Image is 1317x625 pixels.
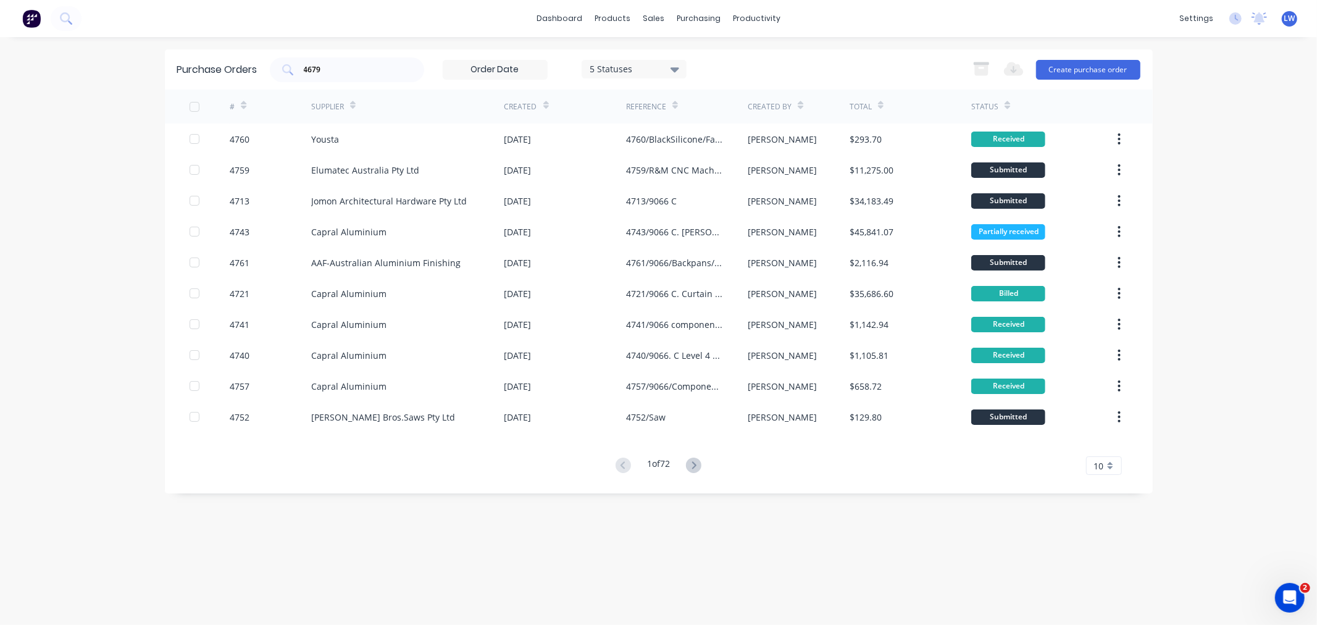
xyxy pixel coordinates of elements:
[230,411,249,424] div: 4752
[504,101,537,112] div: Created
[748,380,817,393] div: [PERSON_NAME]
[230,225,249,238] div: 4743
[748,318,817,331] div: [PERSON_NAME]
[850,380,882,393] div: $658.72
[971,132,1045,147] div: Received
[504,133,532,146] div: [DATE]
[971,224,1045,240] div: Partially received
[647,457,670,475] div: 1 of 72
[311,287,387,300] div: Capral Aluminium
[504,195,532,208] div: [DATE]
[22,9,41,28] img: Factory
[626,256,723,269] div: 4761/9066/Backpans/Curtain wall
[850,133,882,146] div: $293.70
[626,287,723,300] div: 4721/9066 C. Curtain Wall
[230,256,249,269] div: 4761
[850,101,872,112] div: Total
[230,164,249,177] div: 4759
[850,225,893,238] div: $45,841.07
[971,379,1045,394] div: Received
[748,225,817,238] div: [PERSON_NAME]
[626,349,723,362] div: 4740/9066. C Level 4 Material
[1284,13,1295,24] span: LW
[971,193,1045,209] div: Submitted
[311,195,467,208] div: Jomon Architectural Hardware Pty Ltd
[504,256,532,269] div: [DATE]
[303,64,405,76] input: Search purchase orders...
[504,318,532,331] div: [DATE]
[230,380,249,393] div: 4757
[230,287,249,300] div: 4721
[504,287,532,300] div: [DATE]
[748,349,817,362] div: [PERSON_NAME]
[748,256,817,269] div: [PERSON_NAME]
[971,348,1045,363] div: Received
[1300,583,1310,593] span: 2
[971,255,1045,271] div: Submitted
[230,195,249,208] div: 4713
[504,225,532,238] div: [DATE]
[626,411,666,424] div: 4752/Saw
[850,195,893,208] div: $34,183.49
[1036,60,1140,80] button: Create purchase order
[748,411,817,424] div: [PERSON_NAME]
[971,317,1045,332] div: Received
[626,164,723,177] div: 4759/R&M CNC Machine
[748,287,817,300] div: [PERSON_NAME]
[626,195,677,208] div: 4713/9066 C
[504,380,532,393] div: [DATE]
[1173,9,1219,28] div: settings
[311,256,461,269] div: AAF-Australian Aluminium Finishing
[626,133,723,146] div: 4760/BlackSilicone/Factory
[637,9,671,28] div: sales
[311,349,387,362] div: Capral Aluminium
[311,411,455,424] div: [PERSON_NAME] Bros.Saws Pty Ltd
[748,195,817,208] div: [PERSON_NAME]
[311,318,387,331] div: Capral Aluminium
[626,225,723,238] div: 4743/9066 C. [PERSON_NAME] Internal Material in [GEOGRAPHIC_DATA]
[626,380,723,393] div: 4757/9066/Components/rubbers
[230,101,235,112] div: #
[626,318,723,331] div: 4741/9066 components + Extrusions
[504,349,532,362] div: [DATE]
[971,409,1045,425] div: Submitted
[504,164,532,177] div: [DATE]
[850,164,893,177] div: $11,275.00
[530,9,588,28] a: dashboard
[311,380,387,393] div: Capral Aluminium
[1275,583,1305,613] iframe: Intercom live chat
[971,101,998,112] div: Status
[311,133,339,146] div: Yousta
[311,164,419,177] div: Elumatec Australia Pty Ltd
[748,133,817,146] div: [PERSON_NAME]
[443,61,547,79] input: Order Date
[230,318,249,331] div: 4741
[850,318,888,331] div: $1,142.94
[311,225,387,238] div: Capral Aluminium
[230,133,249,146] div: 4760
[850,287,893,300] div: $35,686.60
[590,62,678,75] div: 5 Statuses
[504,411,532,424] div: [DATE]
[971,286,1045,301] div: Billed
[748,101,792,112] div: Created By
[850,349,888,362] div: $1,105.81
[850,256,888,269] div: $2,116.94
[230,349,249,362] div: 4740
[727,9,787,28] div: productivity
[850,411,882,424] div: $129.80
[311,101,344,112] div: Supplier
[177,62,257,77] div: Purchase Orders
[1094,459,1104,472] span: 10
[971,162,1045,178] div: Submitted
[748,164,817,177] div: [PERSON_NAME]
[671,9,727,28] div: purchasing
[626,101,666,112] div: Reference
[588,9,637,28] div: products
